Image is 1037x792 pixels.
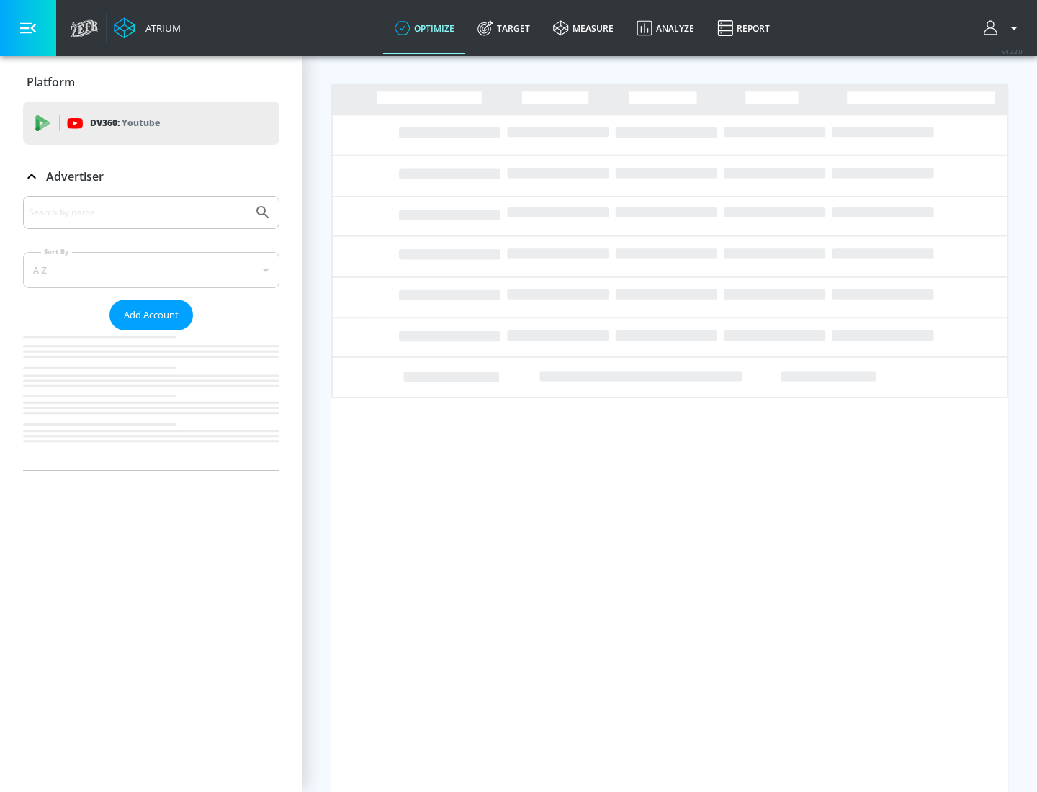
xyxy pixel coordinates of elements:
p: Platform [27,74,75,90]
div: Advertiser [23,196,279,470]
p: DV360: [90,115,160,131]
span: Add Account [124,307,179,323]
p: Youtube [122,115,160,130]
a: Atrium [114,17,181,39]
a: optimize [383,2,466,54]
a: Report [706,2,781,54]
a: measure [542,2,625,54]
a: Analyze [625,2,706,54]
span: v 4.32.0 [1002,48,1023,55]
a: Target [466,2,542,54]
div: Platform [23,62,279,102]
nav: list of Advertiser [23,330,279,470]
input: Search by name [29,203,247,222]
div: Advertiser [23,156,279,197]
div: DV360: Youtube [23,102,279,145]
label: Sort By [41,247,72,256]
div: Atrium [140,22,181,35]
button: Add Account [109,300,193,330]
p: Advertiser [46,168,104,184]
div: A-Z [23,252,279,288]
